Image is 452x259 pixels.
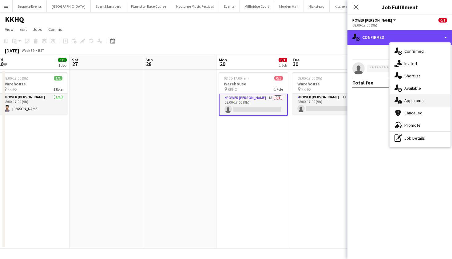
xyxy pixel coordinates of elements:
[292,72,361,115] app-job-card: 08:00-17:00 (9h)0/1Warehouse KKHQ1 RolePower [PERSON_NAME]1A0/108:00-17:00 (9h)
[5,27,14,32] span: View
[48,27,62,32] span: Comms
[347,3,452,11] h3: Job Fulfilment
[301,87,311,92] span: KKHQ
[438,18,447,23] span: 0/1
[72,57,79,63] span: Sat
[404,61,417,66] span: Invited
[145,57,153,63] span: Sun
[20,27,27,32] span: Edit
[219,0,240,12] button: Events
[20,48,36,53] span: Week 39
[30,25,45,33] a: Jobs
[219,94,288,116] app-card-role: Power [PERSON_NAME]1A0/108:00-17:00 (9h)
[292,81,361,87] h3: Warehouse
[352,23,447,27] div: 08:00-17:00 (9h)
[171,0,219,12] button: Nocturne Music Festival
[404,73,420,79] span: Shortlist
[91,0,126,12] button: Event Managers
[58,63,66,68] div: 1 Job
[38,48,44,53] div: BST
[219,72,288,116] app-job-card: 08:00-17:00 (9h)0/1Warehouse KKHQ1 RolePower [PERSON_NAME]1A0/108:00-17:00 (9h)
[224,76,249,80] span: 08:00-17:00 (9h)
[404,85,421,91] span: Available
[13,0,47,12] button: Bespoke Events
[58,58,67,62] span: 1/1
[274,0,303,12] button: Morden Hall
[71,60,79,68] span: 27
[7,87,17,92] span: KKHQ
[279,63,287,68] div: 1 Job
[352,18,392,23] span: Power Porter
[404,98,424,103] span: Applicants
[17,25,29,33] a: Edit
[352,18,397,23] button: Power [PERSON_NAME]
[274,87,283,92] span: 1 Role
[390,132,450,144] div: Job Details
[352,80,373,86] div: Total fee
[274,76,283,80] span: 0/1
[303,0,330,12] button: Hickstead
[291,60,299,68] span: 30
[218,60,227,68] span: 29
[347,30,452,45] div: Confirmed
[297,76,322,80] span: 08:00-17:00 (9h)
[3,76,28,80] span: 08:00-17:00 (9h)
[240,0,274,12] button: Millbridge Court
[219,81,288,87] h3: Warehouse
[279,58,287,62] span: 0/1
[292,94,361,115] app-card-role: Power [PERSON_NAME]1A0/108:00-17:00 (9h)
[5,47,19,54] div: [DATE]
[404,48,424,54] span: Confirmed
[219,57,227,63] span: Mon
[54,87,62,92] span: 1 Role
[33,27,42,32] span: Jobs
[46,25,65,33] a: Comms
[330,0,352,12] button: Kitchen
[228,87,237,92] span: KKHQ
[145,60,153,68] span: 28
[54,76,62,80] span: 1/1
[2,25,16,33] a: View
[126,0,171,12] button: Plumpton Race Course
[5,15,24,24] h1: KKHQ
[47,0,91,12] button: [GEOGRAPHIC_DATA]
[404,122,421,128] span: Promote
[292,57,299,63] span: Tue
[404,110,422,116] span: Cancelled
